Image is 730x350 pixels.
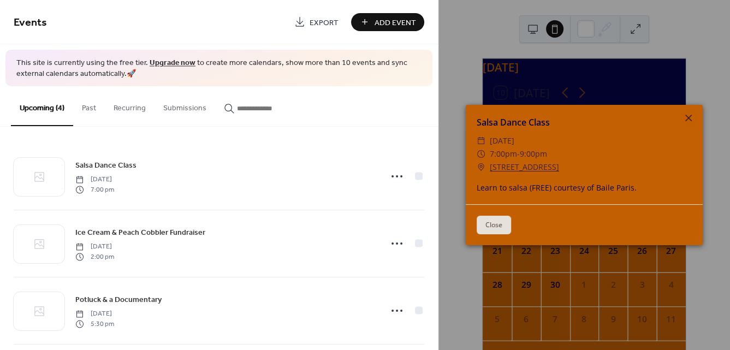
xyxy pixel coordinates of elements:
span: 2:00 pm [75,252,114,262]
span: 7:00 pm [75,185,114,194]
button: Close [477,216,511,234]
span: [DATE] [75,242,114,252]
a: Ice Cream & Peach Cobbler Fundraiser [75,226,205,239]
button: Add Event [351,13,424,31]
span: This site is currently using the free tier. to create more calendars, show more than 10 events an... [16,58,422,79]
span: [DATE] [75,309,114,319]
a: Upgrade now [150,56,195,70]
span: 7:00pm [490,149,517,159]
span: Potluck & a Documentary [75,294,162,306]
span: Salsa Dance Class [75,160,136,171]
button: Recurring [105,86,155,125]
button: Past [73,86,105,125]
span: 9:00pm [520,149,547,159]
span: Export [310,17,339,28]
span: Events [14,12,47,33]
span: - [517,149,520,159]
div: Learn to salsa (FREE) courtesy of Baile Paris. [466,182,703,193]
a: Potluck & a Documentary [75,293,162,306]
button: Upcoming (4) [11,86,73,126]
span: 5:30 pm [75,319,114,329]
a: Salsa Dance Class [75,159,136,171]
a: [STREET_ADDRESS] [490,161,559,174]
span: Add Event [375,17,416,28]
div: ​ [477,147,485,161]
button: Submissions [155,86,215,125]
span: [DATE] [490,134,514,147]
span: [DATE] [75,175,114,185]
span: Ice Cream & Peach Cobbler Fundraiser [75,227,205,239]
div: ​ [477,134,485,147]
div: Salsa Dance Class [466,116,703,129]
div: ​ [477,161,485,174]
a: Export [286,13,347,31]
